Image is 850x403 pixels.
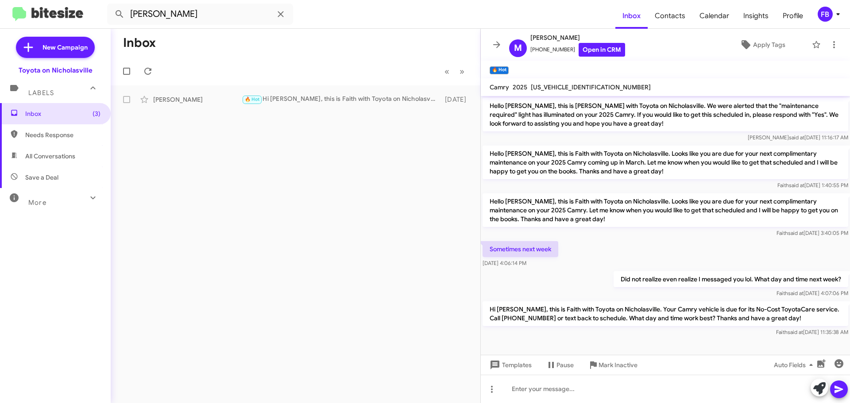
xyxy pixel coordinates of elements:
a: Insights [736,3,776,29]
span: Faith [DATE] 4:07:06 PM [777,290,848,296]
a: Contacts [648,3,692,29]
a: Open in CRM [579,43,625,57]
span: All Conversations [25,152,75,161]
a: Profile [776,3,810,29]
span: said at [789,134,804,141]
button: Previous [439,62,455,81]
span: said at [788,230,804,236]
span: Labels [28,89,54,97]
span: (3) [93,109,100,118]
p: Hello [PERSON_NAME], this is Faith with Toyota on Nicholasville. Looks like you are due for your ... [483,193,848,227]
p: Hello [PERSON_NAME], this is Faith with Toyota on Nicholasville. Looks like you are due for your ... [483,146,848,179]
span: Faith [DATE] 11:35:38 AM [776,329,848,335]
small: 🔥 Hot [490,66,509,74]
span: [PERSON_NAME] [530,32,625,43]
button: Next [454,62,470,81]
button: Auto Fields [767,357,823,373]
span: Mark Inactive [599,357,637,373]
span: [PHONE_NUMBER] [530,43,625,57]
span: More [28,199,46,207]
div: FB [818,7,833,22]
span: [US_VEHICLE_IDENTIFICATION_NUMBER] [531,83,651,91]
h1: Inbox [123,36,156,50]
span: Camry [490,83,509,91]
p: Did not realize even realize I messaged you lol. What day and time next week? [614,271,848,287]
div: Hi [PERSON_NAME], this is Faith with Toyota on Nicholasville. Your Camry vehicle is due for its N... [242,94,440,104]
span: Apply Tags [753,37,785,53]
span: Needs Response [25,130,100,139]
p: Hi [PERSON_NAME], this is Faith with Toyota on Nicholasville. Your Camry vehicle is due for its N... [483,301,848,326]
div: [PERSON_NAME] [153,95,242,104]
button: Mark Inactive [581,357,645,373]
p: Hello [PERSON_NAME], this is [PERSON_NAME] with Toyota on Nicholasville. We were alerted that the... [483,98,848,131]
span: « [444,66,449,77]
span: Pause [556,357,574,373]
button: Apply Tags [717,37,807,53]
span: 2025 [513,83,527,91]
span: 🔥 Hot [245,96,260,102]
span: said at [788,290,804,296]
a: Calendar [692,3,736,29]
span: Faith [DATE] 1:40:55 PM [777,182,848,188]
span: Faith [DATE] 3:40:05 PM [777,230,848,236]
nav: Page navigation example [440,62,470,81]
input: Search [107,4,293,25]
span: said at [788,329,803,335]
span: Auto Fields [774,357,816,373]
a: New Campaign [16,37,95,58]
button: Templates [481,357,539,373]
span: M [514,41,522,55]
div: [DATE] [440,95,473,104]
span: Templates [488,357,532,373]
span: [DATE] 4:06:14 PM [483,260,526,266]
button: Pause [539,357,581,373]
span: » [460,66,464,77]
span: said at [789,182,804,188]
span: [PERSON_NAME] [DATE] 11:16:17 AM [748,134,848,141]
div: Toyota on Nicholasville [19,66,93,75]
span: Inbox [25,109,100,118]
button: FB [810,7,840,22]
span: New Campaign [42,43,88,52]
p: Sometimes next week [483,241,558,257]
a: Inbox [615,3,648,29]
span: Save a Deal [25,173,58,182]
